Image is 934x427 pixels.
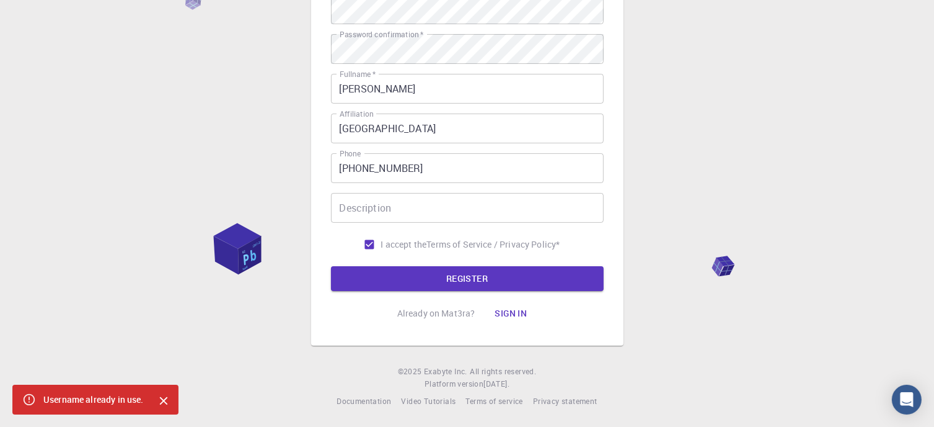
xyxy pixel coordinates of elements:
[401,396,456,406] span: Video Tutorials
[533,395,597,408] a: Privacy statement
[426,238,560,251] a: Terms of Service / Privacy Policy*
[340,109,373,119] label: Affiliation
[331,266,604,291] button: REGISTER
[340,148,361,159] label: Phone
[340,29,423,40] label: Password confirmation
[424,366,467,376] span: Exabyte Inc.
[485,301,537,326] button: Sign in
[465,395,522,408] a: Terms of service
[424,366,467,378] a: Exabyte Inc.
[340,69,376,79] label: Fullname
[381,238,427,251] span: I accept the
[398,366,424,378] span: © 2025
[892,385,922,415] div: Open Intercom Messenger
[533,396,597,406] span: Privacy statement
[425,378,483,390] span: Platform version
[470,366,536,378] span: All rights reserved.
[337,396,391,406] span: Documentation
[483,379,509,389] span: [DATE] .
[483,378,509,390] a: [DATE].
[337,395,391,408] a: Documentation
[397,307,475,320] p: Already on Mat3ra?
[465,396,522,406] span: Terms of service
[154,391,174,411] button: Close
[426,238,560,251] p: Terms of Service / Privacy Policy *
[401,395,456,408] a: Video Tutorials
[43,389,144,411] div: Username already in use.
